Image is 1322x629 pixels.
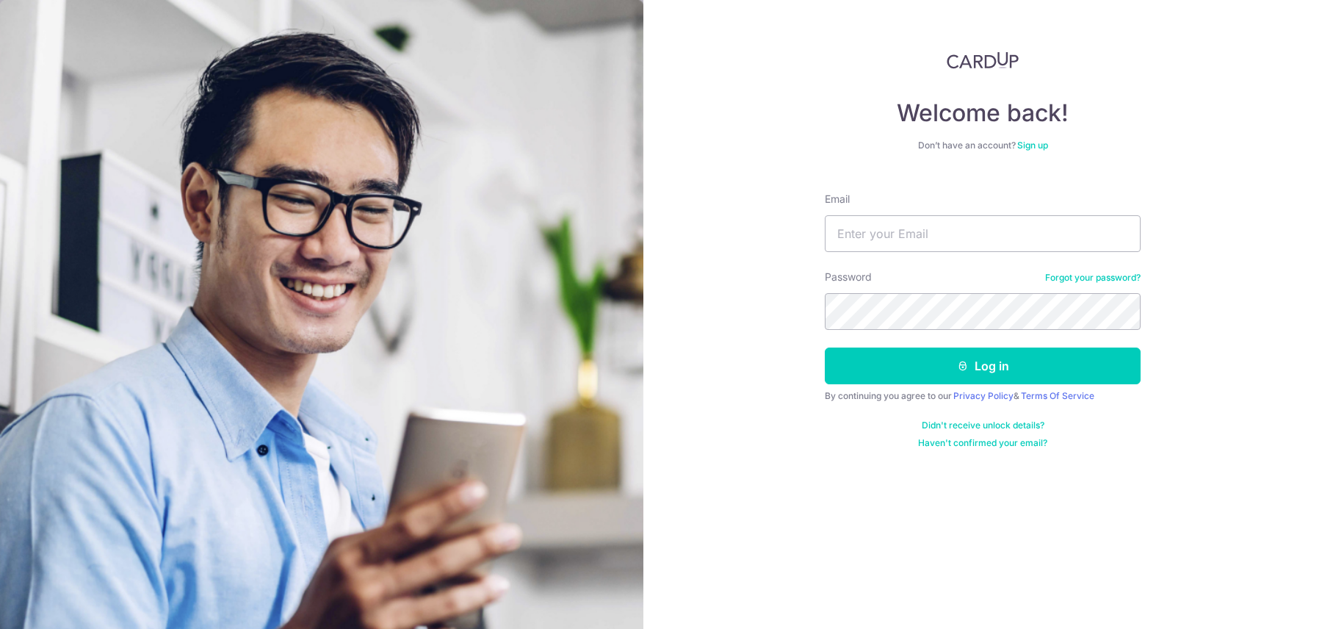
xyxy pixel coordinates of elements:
[953,390,1014,401] a: Privacy Policy
[922,420,1044,431] a: Didn't receive unlock details?
[825,192,850,206] label: Email
[825,98,1141,128] h4: Welcome back!
[825,390,1141,402] div: By continuing you agree to our &
[1017,140,1048,151] a: Sign up
[825,270,872,284] label: Password
[1021,390,1094,401] a: Terms Of Service
[918,437,1047,449] a: Haven't confirmed your email?
[825,140,1141,151] div: Don’t have an account?
[1045,272,1141,284] a: Forgot your password?
[825,348,1141,384] button: Log in
[947,51,1019,69] img: CardUp Logo
[825,215,1141,252] input: Enter your Email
